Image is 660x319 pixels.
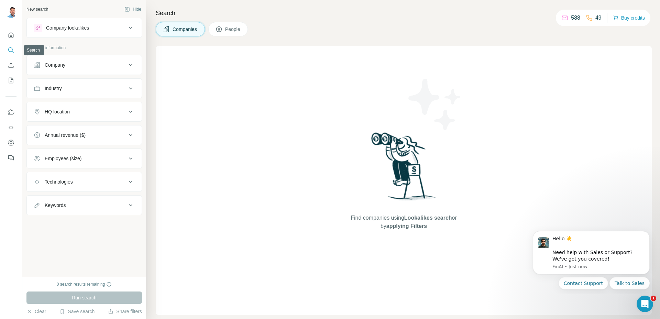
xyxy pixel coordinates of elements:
span: Companies [173,26,198,33]
button: Annual revenue ($) [27,127,142,143]
button: Enrich CSV [5,59,16,71]
span: Lookalikes search [404,215,452,221]
span: People [225,26,241,33]
h4: Search [156,8,652,18]
div: Company [45,62,65,68]
iframe: Intercom notifications message [522,225,660,294]
img: Surfe Illustration - Stars [404,74,466,135]
span: applying Filters [386,223,427,229]
button: Dashboard [5,136,16,149]
button: Clear [26,308,46,315]
button: Quick start [5,29,16,41]
div: Keywords [45,202,66,209]
button: Share filters [108,308,142,315]
button: Feedback [5,152,16,164]
div: Industry [45,85,62,92]
button: Technologies [27,174,142,190]
button: Hide [120,4,146,14]
button: Company [27,57,142,73]
button: Save search [59,308,95,315]
button: Search [5,44,16,56]
button: Use Surfe API [5,121,16,134]
button: My lists [5,74,16,87]
img: Surfe Illustration - Woman searching with binoculars [368,131,440,207]
div: Annual revenue ($) [45,132,86,139]
div: HQ location [45,108,70,115]
img: Avatar [5,7,16,18]
div: 0 search results remaining [57,281,112,287]
button: Company lookalikes [27,20,142,36]
div: New search [26,6,48,12]
button: HQ location [27,103,142,120]
div: Company lookalikes [46,24,89,31]
button: Buy credits [613,13,645,23]
p: 588 [571,14,580,22]
p: Company information [26,45,142,51]
span: Find companies using or by [349,214,459,230]
button: Industry [27,80,142,97]
span: 1 [651,296,656,301]
button: Use Surfe on LinkedIn [5,106,16,119]
div: Employees (size) [45,155,81,162]
p: 49 [595,14,602,22]
iframe: Intercom live chat [637,296,653,312]
div: Technologies [45,178,73,185]
button: Employees (size) [27,150,142,167]
button: Keywords [27,197,142,213]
